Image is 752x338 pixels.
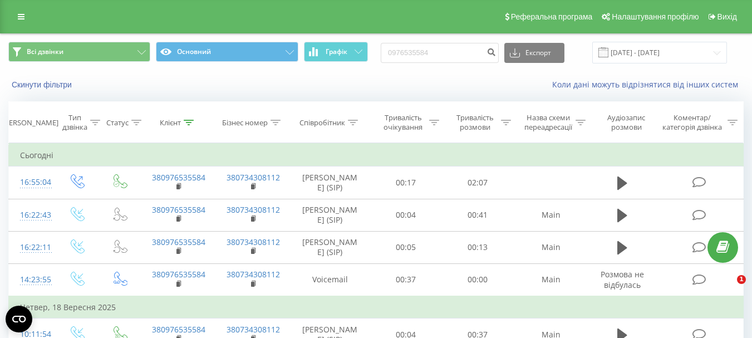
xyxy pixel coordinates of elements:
[227,269,280,280] a: 380734308112
[452,113,498,132] div: Тривалість розмови
[442,199,514,231] td: 00:41
[290,166,370,199] td: [PERSON_NAME] (SIP)
[380,113,426,132] div: Тривалість очікування
[660,113,725,132] div: Коментар/категорія дзвінка
[152,172,205,183] a: 380976535584
[6,306,32,332] button: Open CMP widget
[612,12,699,21] span: Налаштування профілю
[156,42,298,62] button: Основний
[504,43,564,63] button: Експорт
[222,118,268,128] div: Бізнес номер
[714,275,741,302] iframe: Intercom live chat
[717,12,737,21] span: Вихід
[62,113,87,132] div: Тип дзвінка
[290,231,370,263] td: [PERSON_NAME] (SIP)
[370,231,442,263] td: 00:05
[8,42,150,62] button: Всі дзвінки
[160,118,181,128] div: Клієнт
[106,118,129,128] div: Статус
[290,199,370,231] td: [PERSON_NAME] (SIP)
[511,12,593,21] span: Реферальна програма
[290,263,370,296] td: Voicemail
[8,80,77,90] button: Скинути фільтри
[370,263,442,296] td: 00:37
[227,204,280,215] a: 380734308112
[442,231,514,263] td: 00:13
[227,172,280,183] a: 380734308112
[304,42,368,62] button: Графік
[514,231,588,263] td: Main
[27,47,63,56] span: Всі дзвінки
[20,237,43,258] div: 16:22:11
[152,237,205,247] a: 380976535584
[152,204,205,215] a: 380976535584
[9,296,744,319] td: Четвер, 18 Вересня 2025
[227,237,280,247] a: 380734308112
[152,269,205,280] a: 380976535584
[2,118,58,128] div: [PERSON_NAME]
[227,324,280,335] a: 380734308112
[370,166,442,199] td: 00:17
[442,263,514,296] td: 00:00
[370,199,442,231] td: 00:04
[737,275,746,284] span: 1
[598,113,655,132] div: Аудіозапис розмови
[20,204,43,226] div: 16:22:43
[326,48,347,56] span: Графік
[20,172,43,193] div: 16:55:04
[299,118,345,128] div: Співробітник
[552,79,744,90] a: Коли дані можуть відрізнятися вiд інших систем
[381,43,499,63] input: Пошук за номером
[442,166,514,199] td: 02:07
[20,269,43,291] div: 14:23:55
[524,113,573,132] div: Назва схеми переадресації
[514,263,588,296] td: Main
[9,144,744,166] td: Сьогодні
[152,324,205,335] a: 380976535584
[514,199,588,231] td: Main
[601,269,644,290] span: Розмова не відбулась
